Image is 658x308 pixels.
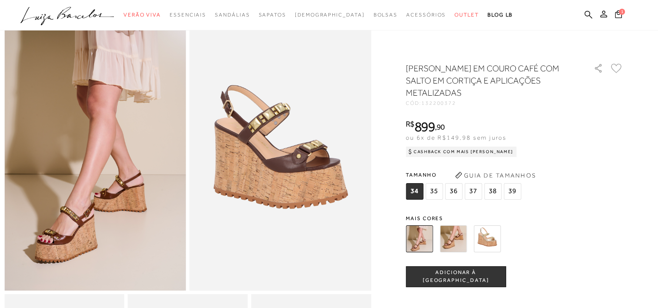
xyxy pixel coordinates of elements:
span: Essenciais [170,12,206,18]
div: Cashback com Mais [PERSON_NAME] [406,147,517,157]
span: ADICIONAR À [GEOGRAPHIC_DATA] [406,269,505,284]
span: Tamanho [406,168,523,181]
span: 899 [414,119,435,134]
span: BLOG LB [488,12,513,18]
a: noSubCategoriesText [258,7,286,23]
img: image [4,18,186,291]
span: 37 [464,183,482,200]
span: Outlet [454,12,479,18]
span: Sapatos [258,12,286,18]
h1: [PERSON_NAME] EM COURO CAFÉ COM SALTO EM CORTIÇA E APLICAÇÕES METALIZADAS [406,62,569,99]
a: noSubCategoriesText [295,7,365,23]
span: 36 [445,183,462,200]
span: 35 [425,183,443,200]
a: noSubCategoriesText [124,7,161,23]
span: 38 [484,183,501,200]
i: , [435,123,445,131]
span: 132200372 [421,100,456,106]
a: noSubCategoriesText [170,7,206,23]
button: 1 [612,10,625,21]
a: noSubCategoriesText [373,7,397,23]
a: noSubCategoriesText [406,7,446,23]
span: Acessórios [406,12,446,18]
span: 39 [504,183,521,200]
div: CÓD: [406,100,580,106]
span: 1 [619,9,625,15]
span: [DEMOGRAPHIC_DATA] [295,12,365,18]
span: 34 [406,183,423,200]
img: SANDÁLIA ANABELA EM COURO CASTANHO COM SALTO EM CORTIÇA E APLICAÇÕES METALIZADAS [440,225,467,252]
button: ADICIONAR À [GEOGRAPHIC_DATA] [406,266,506,287]
a: BLOG LB [488,7,513,23]
span: Bolsas [373,12,397,18]
span: Verão Viva [124,12,161,18]
span: Sandálias [215,12,250,18]
a: noSubCategoriesText [454,7,479,23]
a: noSubCategoriesText [215,7,250,23]
img: image [190,18,371,291]
span: ou 6x de R$149,98 sem juros [406,134,506,141]
span: Mais cores [406,216,623,221]
img: SANDÁLIA ANABELA EM COURO CAFÉ COM SALTO EM CORTIÇA E APLICAÇÕES METALIZADAS [406,225,433,252]
img: SANDÁLIA ANABELA EM COURO METALIZADO DOURADO COM SALTO EM CORTIÇA E APLICAÇÕES METALIZADAS [474,225,501,252]
i: R$ [406,120,414,128]
span: 90 [437,122,445,131]
button: Guia de Tamanhos [452,168,539,182]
